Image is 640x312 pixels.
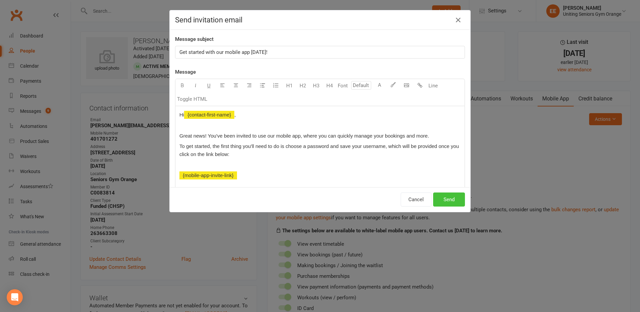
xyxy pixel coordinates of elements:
[296,79,309,92] button: H2
[453,15,464,25] button: Close
[426,79,440,92] button: Line
[202,79,216,92] button: U
[336,79,349,92] button: Font
[234,112,236,118] span: ,
[175,35,214,43] label: Message subject
[7,289,23,305] div: Open Intercom Messenger
[179,49,267,55] span: Get started with our mobile app [DATE]!
[309,79,323,92] button: H3
[175,16,465,24] h4: Send invitation email
[433,192,465,207] button: Send
[179,112,184,118] span: Hi
[351,81,371,90] input: Default
[175,68,196,76] label: Message
[207,83,211,89] span: U
[179,143,460,157] span: To get started, the first thing you'll need to do is choose a password and save your username, wh...
[323,79,336,92] button: H4
[283,79,296,92] button: H1
[401,192,431,207] button: Cancel
[179,133,429,139] span: Great news! You've been invited to use our mobile app, where you can quickly manage your bookings...
[373,79,386,92] button: A
[175,92,209,106] button: Toggle HTML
